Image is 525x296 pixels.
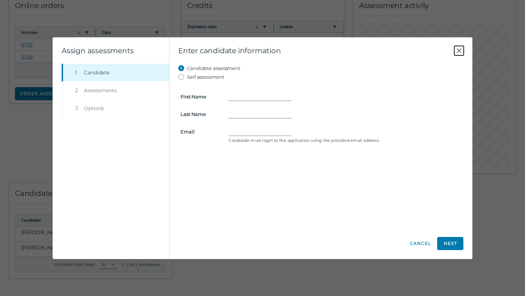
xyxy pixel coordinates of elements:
button: Next [437,237,463,250]
button: Close [455,46,463,55]
label: Self assessment [187,73,224,81]
span: Enter candidate information [178,46,455,55]
nav: Wizard steps [62,64,169,117]
clr-wizard-title: Assign assessments [62,46,133,55]
span: Candidate [84,69,109,76]
label: Email [176,129,224,135]
label: First Name [176,94,224,100]
label: Last Name [176,111,224,117]
clr-control-helper: Candidate must login to the application using the provided email address [229,137,461,143]
div: 1 [75,69,81,76]
label: Candidate assessment [187,64,240,73]
button: 1Candidate [63,64,169,81]
button: Cancel [409,237,431,250]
